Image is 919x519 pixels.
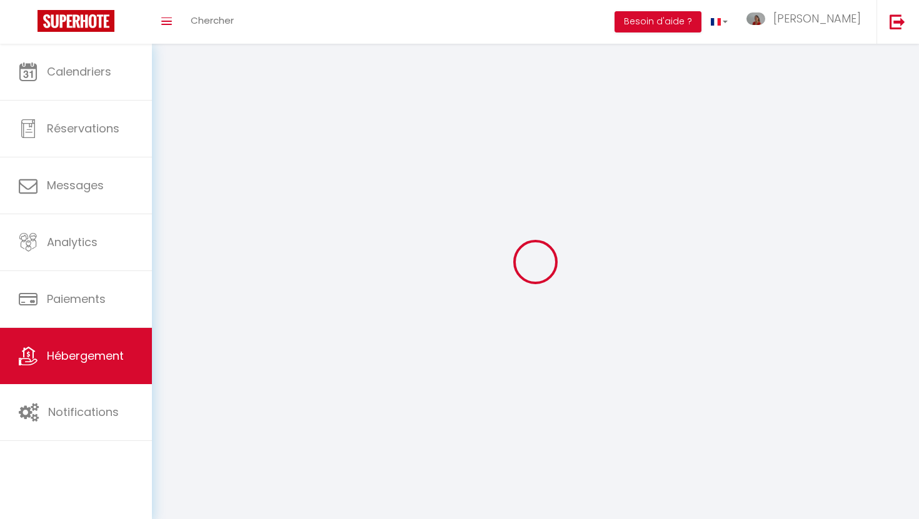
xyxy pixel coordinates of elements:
[890,14,905,29] img: logout
[38,10,114,32] img: Super Booking
[47,348,124,363] span: Hébergement
[47,234,98,250] span: Analytics
[47,291,106,307] span: Paiements
[615,11,701,32] button: Besoin d'aide ?
[47,177,104,193] span: Messages
[47,121,119,136] span: Réservations
[48,404,119,420] span: Notifications
[746,12,765,25] img: ...
[47,64,111,79] span: Calendriers
[191,14,234,27] span: Chercher
[773,11,861,26] span: [PERSON_NAME]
